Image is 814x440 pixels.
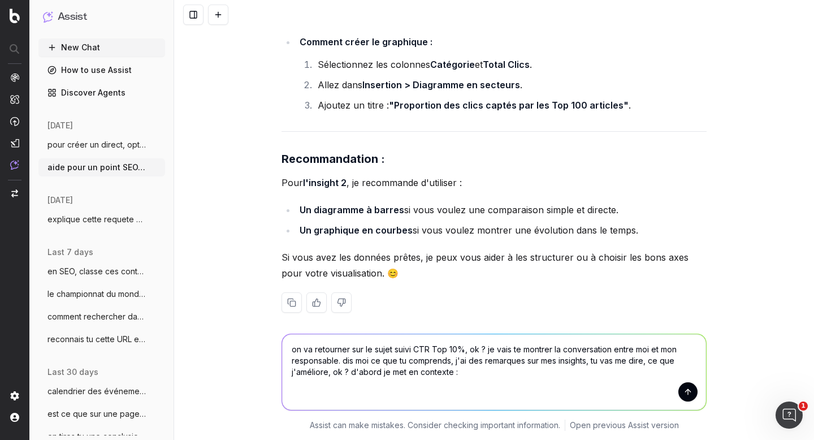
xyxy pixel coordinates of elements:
button: comment rechercher dans botify des donné [38,308,165,326]
span: aide pour un point SEO/Data, on va trait [47,162,147,173]
li: Sélectionnez les colonnes et . [314,57,707,72]
img: My account [10,413,19,422]
button: Assist [43,9,161,25]
li: Ajoutez un titre : . [314,97,707,113]
button: le championnat du monde masculin de vole [38,285,165,303]
span: comment rechercher dans botify des donné [47,311,147,322]
strong: Un diagramme à barres [300,204,404,215]
img: Assist [10,160,19,170]
img: Analytics [10,73,19,82]
strong: Un graphique en courbes [300,225,413,236]
li: si vous voulez montrer une évolution dans le temps. [296,222,707,238]
strong: "Proportion des clics captés par les Top 100 articles" [389,100,629,111]
button: pour créer un direct, optimise le SEO po [38,136,165,154]
img: Botify logo [10,8,20,23]
a: Discover Agents [38,84,165,102]
img: Setting [10,391,19,400]
p: Assist can make mistakes. Consider checking important information. [310,420,560,431]
span: last 30 days [47,366,98,378]
span: calendrier des événements du mois d'octo [47,386,147,397]
span: [DATE] [47,195,73,206]
span: last 7 days [47,247,93,258]
a: Open previous Assist version [570,420,679,431]
li: Allez dans . [314,77,707,93]
button: New Chat [38,38,165,57]
p: Si vous avez les données prêtes, je peux vous aider à les structurer ou à choisir les bons axes p... [282,249,707,281]
strong: Insertion > Diagramme en secteurs [362,79,520,90]
img: Switch project [11,189,18,197]
img: Intelligence [10,94,19,104]
strong: l'insight 2 [303,177,347,188]
img: Studio [10,139,19,148]
textarea: on va retourner sur le sujet suivi CTR Top 10%, ok ? je vais te montrer la conversation entre moi... [282,334,706,410]
button: explique cette requete SQL SELECT DIS [38,210,165,228]
button: reconnais tu cette URL et le contenu htt [38,330,165,348]
span: reconnais tu cette URL et le contenu htt [47,334,147,345]
span: [DATE] [47,120,73,131]
strong: Total Clics [483,59,530,70]
button: aide pour un point SEO/Data, on va trait [38,158,165,176]
span: le championnat du monde masculin de vole [47,288,147,300]
span: explique cette requete SQL SELECT DIS [47,214,147,225]
button: est ce que sur une page on peut ajouter [38,405,165,423]
span: 1 [799,402,808,411]
strong: Comment créer le graphique : [300,36,432,48]
img: Activation [10,117,19,126]
button: en SEO, classe ces contenus en chaud fro [38,262,165,281]
span: pour créer un direct, optimise le SEO po [47,139,147,150]
a: How to use Assist [38,61,165,79]
img: Assist [43,11,53,22]
h1: Assist [58,9,87,25]
strong: Recommandation : [282,152,385,166]
li: si vous voulez une comparaison simple et directe. [296,202,707,218]
p: Pour , je recommande d'utiliser : [282,175,707,191]
span: en SEO, classe ces contenus en chaud fro [47,266,147,277]
button: calendrier des événements du mois d'octo [38,382,165,400]
strong: Catégorie [430,59,475,70]
iframe: Intercom live chat [776,402,803,429]
span: est ce que sur une page on peut ajouter [47,408,147,420]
